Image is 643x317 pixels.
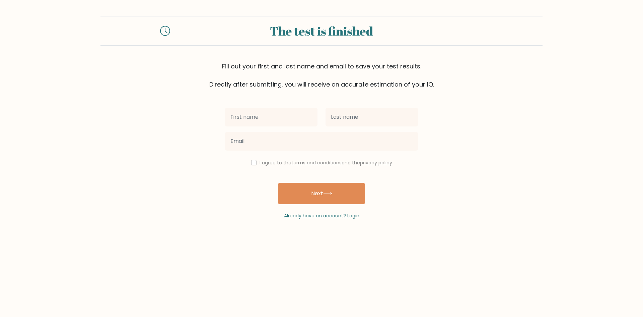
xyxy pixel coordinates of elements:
a: terms and conditions [291,159,342,166]
div: Fill out your first and last name and email to save your test results. Directly after submitting,... [100,62,543,89]
button: Next [278,183,365,204]
input: First name [225,108,317,126]
div: The test is finished [178,22,465,40]
input: Last name [326,108,418,126]
input: Email [225,132,418,151]
a: Already have an account? Login [284,212,359,219]
label: I agree to the and the [260,159,392,166]
a: privacy policy [360,159,392,166]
